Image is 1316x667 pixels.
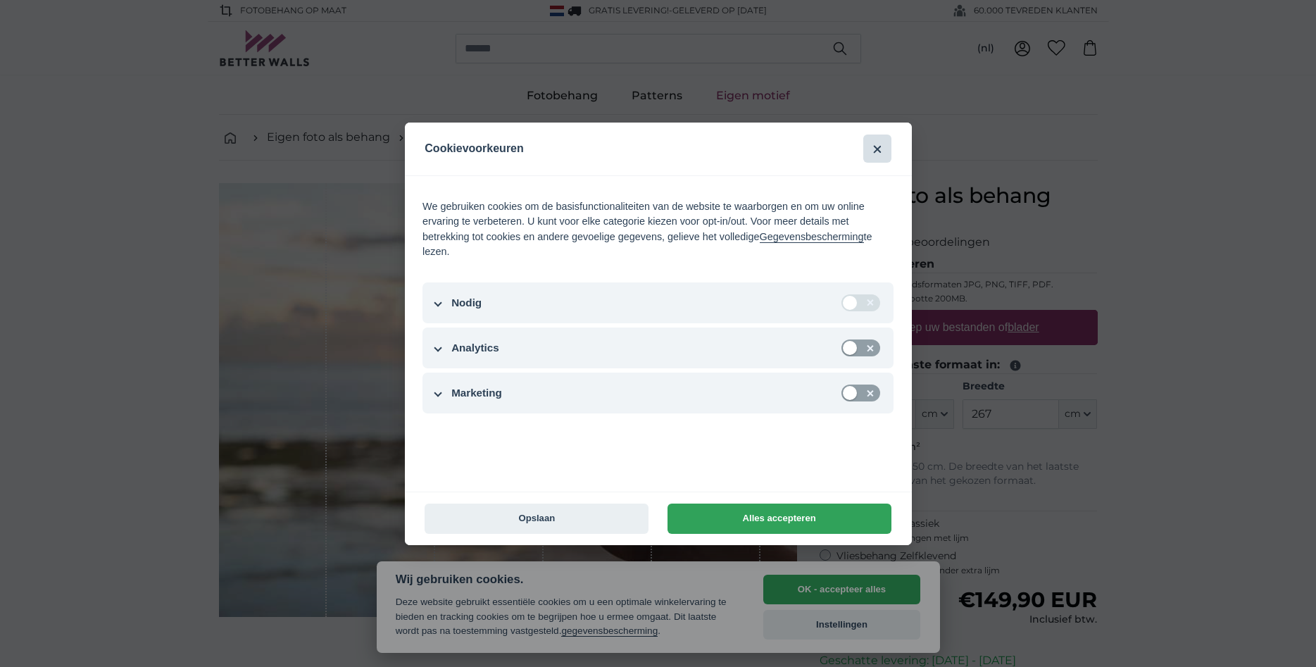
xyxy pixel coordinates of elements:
[422,199,894,260] div: We gebruiken cookies om de basisfunctionaliteiten van de website te waarborgen en om uw online er...
[425,504,648,534] button: Opslaan
[863,135,891,162] button: Sluiten
[422,373,894,413] button: Marketing
[425,123,789,175] h2: Cookievoorkeuren
[422,328,894,368] button: Analytics
[422,282,894,323] button: Nodig
[668,504,891,534] button: Alles accepteren
[760,231,864,243] a: Gegevensbescherming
